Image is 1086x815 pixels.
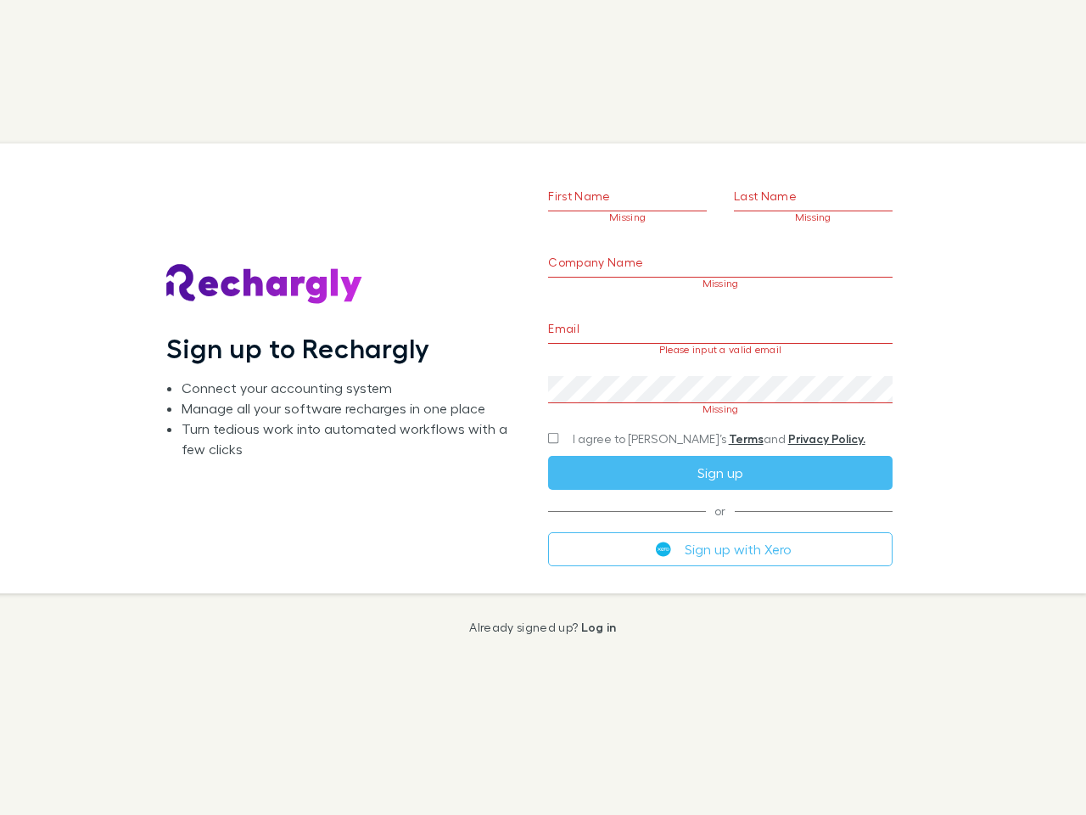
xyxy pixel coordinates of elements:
a: Log in [581,620,617,634]
li: Manage all your software recharges in one place [182,398,521,419]
a: Privacy Policy. [788,431,865,446]
span: I agree to [PERSON_NAME]’s and [573,430,865,447]
button: Sign up with Xero [548,532,892,566]
img: Xero's logo [656,542,671,557]
p: Missing [548,211,707,223]
h1: Sign up to Rechargly [166,332,430,364]
li: Connect your accounting system [182,378,521,398]
span: or [548,510,892,511]
p: Already signed up? [469,621,616,634]
button: Sign up [548,456,892,490]
img: Rechargly's Logo [166,264,363,305]
p: Please input a valid email [548,344,892,356]
p: Missing [548,403,892,415]
p: Missing [548,278,892,289]
p: Missing [734,211,893,223]
a: Terms [729,431,764,446]
li: Turn tedious work into automated workflows with a few clicks [182,419,521,459]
